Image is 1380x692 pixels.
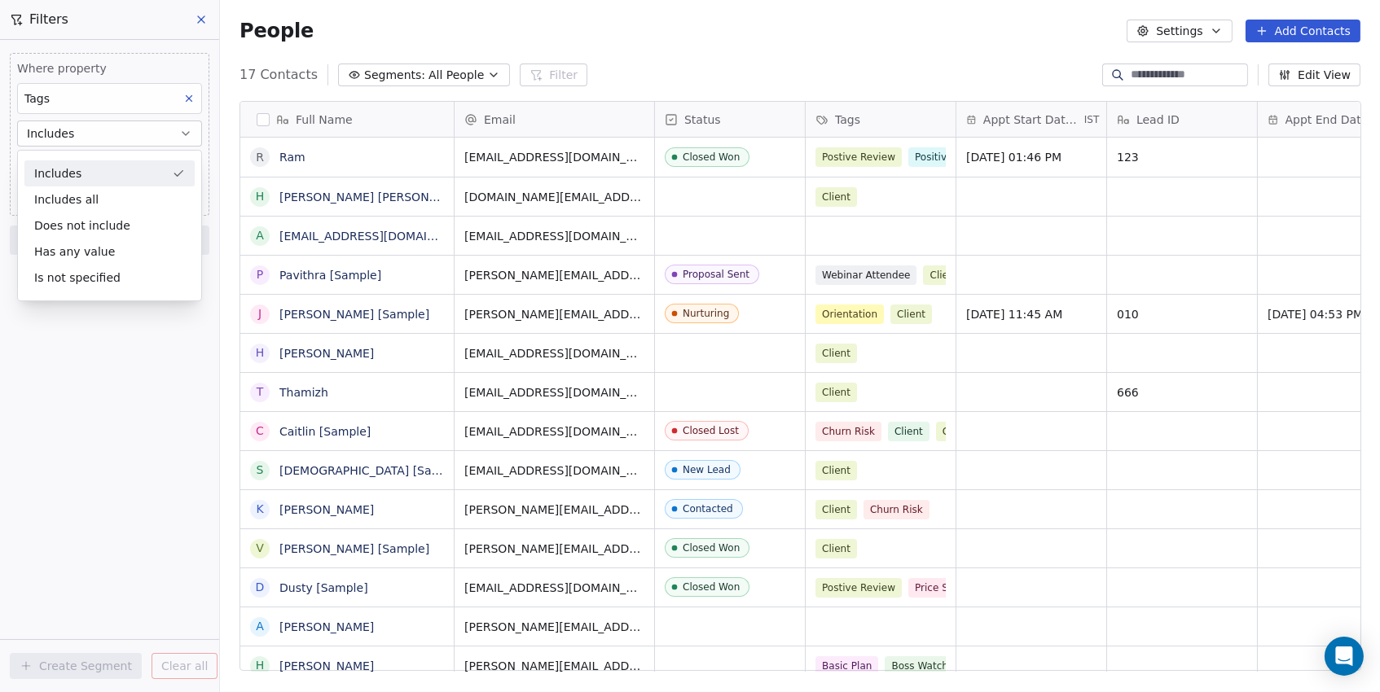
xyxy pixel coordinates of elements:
span: [PERSON_NAME][EMAIL_ADDRESS][DOMAIN_NAME] [464,619,644,635]
div: D [256,579,265,596]
span: Price Sensitive [908,578,993,598]
span: IST [1084,113,1100,126]
span: Churn Risk [815,422,881,441]
a: Dusty [Sample] [279,581,368,594]
span: [DATE] 01:46 PM [966,149,1097,165]
span: [DOMAIN_NAME][EMAIL_ADDRESS][DOMAIN_NAME] [464,189,644,205]
div: New Lead [683,464,731,475]
div: H [256,657,265,674]
span: Client [815,344,857,363]
div: S [257,462,264,479]
a: [PERSON_NAME] [279,659,374,672]
span: Postive Review [815,578,902,598]
div: Suggestions [18,160,201,291]
div: Closed Won [683,542,740,554]
div: Closed Won [683,581,740,593]
a: [PERSON_NAME] [PERSON_NAME] [279,191,472,204]
a: [PERSON_NAME] [279,347,374,360]
span: Client [815,539,857,558]
a: [DEMOGRAPHIC_DATA] [Sample] [279,464,464,477]
div: Closed Lost [683,425,739,436]
span: [EMAIL_ADDRESS][DOMAIN_NAME] [464,149,644,165]
div: Closed Won [683,151,740,163]
div: R [256,149,264,166]
div: V [256,540,264,557]
span: [PERSON_NAME][EMAIL_ADDRESS][DOMAIN_NAME] [464,501,644,518]
span: Positive Review [908,147,997,167]
button: Settings [1127,20,1232,42]
span: 666 [1117,384,1247,401]
span: [PERSON_NAME][EMAIL_ADDRESS][DOMAIN_NAME] [464,306,644,322]
span: [PERSON_NAME][EMAIL_ADDRESS][DOMAIN_NAME] [464,541,644,557]
div: Does not include [24,212,195,239]
div: Is not specified [24,265,195,291]
span: Lead ID [1136,112,1180,128]
span: Email [484,112,516,128]
div: Email [455,102,654,137]
button: Filter [520,64,587,86]
div: A [256,618,264,635]
a: [PERSON_NAME] [Sample] [279,542,429,555]
span: Client [923,265,965,285]
a: [PERSON_NAME] [Sample] [279,308,429,321]
span: Client [936,422,978,441]
span: [EMAIL_ADDRESS][DOMAIN_NAME] [464,462,644,479]
span: Full Name [296,112,353,128]
span: [EMAIL_ADDRESS][DOMAIN_NAME] [464,580,644,596]
div: Proposal Sent [683,269,749,280]
div: H [256,344,265,361]
span: Orientation [815,304,884,324]
div: Includes [24,160,195,186]
a: Thamizh [279,386,328,399]
span: Client [815,500,857,519]
span: Churn Risk [864,500,930,519]
div: K [256,501,263,518]
div: J [258,305,261,322]
div: T [257,383,264,401]
span: People [240,19,314,43]
a: [PERSON_NAME] [279,620,374,633]
span: 123 [1117,149,1247,165]
a: Caitlin [Sample] [279,425,371,438]
span: Postive Review [815,147,902,167]
button: Add Contacts [1246,20,1360,42]
div: Nurturing [683,308,729,319]
div: Lead ID [1107,102,1257,137]
span: [EMAIL_ADDRESS][DOMAIN_NAME] [464,423,644,440]
span: Client [815,383,857,402]
span: Client [890,304,932,324]
div: h [256,188,265,205]
span: Segments: [364,67,425,84]
span: All People [429,67,484,84]
a: [EMAIL_ADDRESS][DOMAIN_NAME] [279,230,479,243]
div: Full Name [240,102,454,137]
span: Client [815,187,857,207]
span: 17 Contacts [240,65,318,85]
a: [PERSON_NAME] [279,503,374,516]
span: [EMAIL_ADDRESS][DOMAIN_NAME] [464,228,644,244]
a: Pavithra [Sample] [279,269,381,282]
div: Has any value [24,239,195,265]
span: [EMAIL_ADDRESS][DOMAIN_NAME] [464,384,644,401]
div: grid [240,138,455,672]
div: Appt Start Date/TimeIST [956,102,1106,137]
div: Includes all [24,186,195,212]
span: Client [888,422,930,441]
div: C [256,423,264,440]
button: Edit View [1268,64,1360,86]
span: Webinar Attendee [815,265,916,285]
span: Tags [835,112,860,128]
span: 010 [1117,306,1247,322]
div: Open Intercom Messenger [1325,637,1364,676]
span: [DATE] 11:45 AM [966,306,1097,322]
span: Appt Start Date/Time [983,112,1081,128]
span: Basic Plan [815,656,878,676]
span: [EMAIL_ADDRESS][DOMAIN_NAME] [464,345,644,361]
span: Client [815,461,857,480]
span: [PERSON_NAME][EMAIL_ADDRESS][DOMAIN_NAME] [464,658,644,674]
span: Status [684,112,721,128]
div: Status [655,102,805,137]
div: Tags [806,102,956,137]
div: Contacted [683,503,733,515]
div: P [257,266,263,283]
